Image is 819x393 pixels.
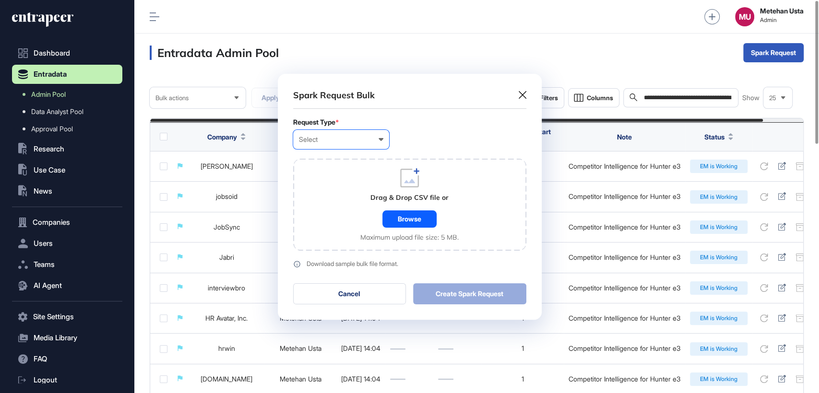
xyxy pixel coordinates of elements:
[299,136,383,143] div: Select
[360,233,459,241] div: Maximum upload file size: 5 MB.
[382,210,437,228] div: Browse
[293,118,526,126] div: Request Type
[293,260,526,268] a: Download sample bulk file format.
[307,261,398,267] div: Download sample bulk file format.
[370,193,449,203] div: Drag & Drop CSV file or
[293,283,406,304] button: Cancel
[293,89,375,101] div: Spark Request Bulk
